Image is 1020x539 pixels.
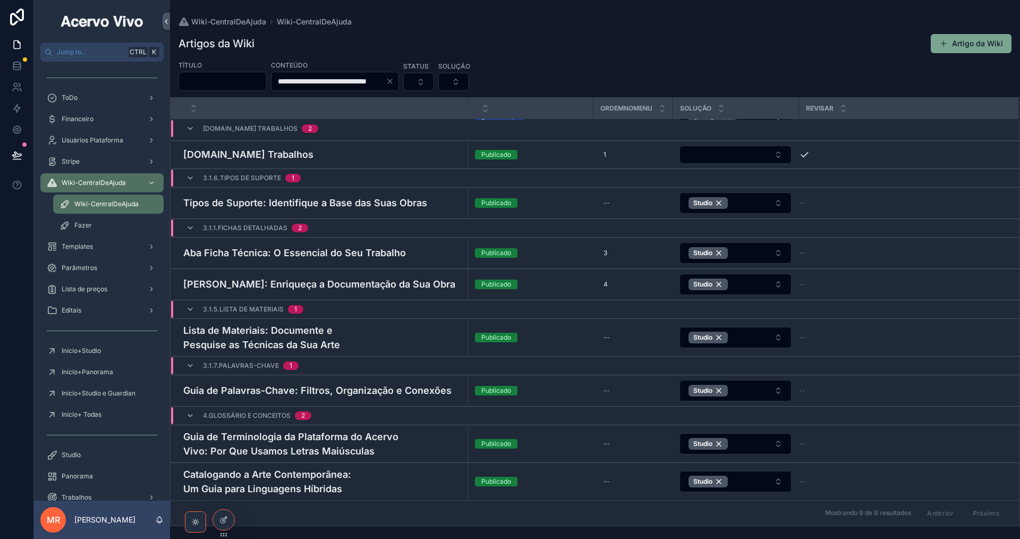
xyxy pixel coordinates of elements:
[183,383,462,398] h4: Guia de Palavras-Chave: Filtros, Organização e Conexões
[183,467,462,496] a: Catalogando a Arte Contemporânea: Um Guia para Linguagens Híbridas
[799,199,1006,207] a: --
[599,195,666,212] a: --
[40,467,164,486] a: Panorama
[62,410,101,419] span: Início+ Todas
[203,124,297,132] span: [DOMAIN_NAME] Trabalhos
[481,439,511,449] div: Publicado
[40,488,164,507] a: Trabalhos
[40,110,164,129] a: Financeiro
[438,61,470,71] label: Solução
[599,435,666,452] a: --
[183,246,462,260] a: Aba Ficha Técnica: O Essencial do Seu Trabalho
[178,16,266,27] a: Wiki-CentralDeAjuda
[40,131,164,150] a: Usuários Plataforma
[178,36,254,51] h1: Artigos da Wiki
[294,305,297,314] div: 1
[688,332,728,343] button: Unselect 1
[679,471,792,492] button: Select Button
[481,150,511,159] div: Publicado
[40,301,164,320] a: Editais
[688,438,728,450] button: Unselect 1
[301,411,305,420] div: 2
[62,115,93,123] span: Financeiro
[931,34,1011,53] button: Artigo da Wiki
[62,451,81,459] span: Studio
[62,285,107,293] span: Lista de preços
[403,73,434,91] button: Select Button
[475,248,587,258] a: Publicado
[799,249,1006,257] a: --
[62,157,80,166] span: Stripe
[603,199,610,207] div: --
[799,440,805,448] span: --
[679,274,792,295] button: Select Button
[481,333,511,342] div: Publicado
[481,248,511,258] div: Publicado
[40,258,164,277] a: Parâmetros
[203,411,291,420] span: 4.Glossário e Conceitos
[62,306,81,315] span: Editais
[290,361,292,370] div: 1
[183,147,462,162] a: [DOMAIN_NAME] Trabalhos
[806,104,834,113] span: Revisar
[183,277,462,291] h4: [PERSON_NAME]: Enriqueça a Documentação da Sua Obra
[603,249,607,257] span: 3
[438,73,469,91] button: Select Button
[203,305,284,314] span: 3.1.5.Lista de Materiais
[150,48,158,56] span: K
[799,386,1006,395] a: --
[679,192,792,214] button: Select Button
[680,104,711,113] span: Solução
[40,237,164,256] a: Templates
[679,326,792,349] a: Select Button
[693,280,712,289] span: Studio
[599,146,666,163] a: 1
[203,224,287,232] span: 3.1.1.Fichas detalhadas
[693,249,712,257] span: Studio
[799,249,805,257] span: --
[599,276,666,293] a: 4
[203,174,281,182] span: 3.1.6.Tipos de Suporte
[679,380,792,401] button: Select Button
[62,94,78,102] span: ToDo
[599,473,666,490] a: --
[799,333,1006,342] a: --
[74,221,92,230] span: Fazer
[481,386,511,395] div: Publicado
[191,16,266,27] span: Wiki-CentralDeAjuda
[693,199,712,207] span: Studio
[47,513,60,526] span: MR
[475,280,587,289] a: Publicado
[62,368,113,376] span: Início+Panorama
[688,279,728,290] button: Unselect 1
[53,195,164,214] a: Wiki-CentralDeAjuda
[679,146,792,164] button: Select Button
[799,386,805,395] span: --
[599,329,666,346] a: --
[277,16,352,27] a: Wiki-CentralDeAjuda
[403,61,429,71] label: Status
[603,386,610,395] div: --
[799,477,805,486] span: --
[62,493,91,502] span: Trabalhos
[679,145,792,164] a: Select Button
[62,472,93,481] span: Panorama
[603,150,606,159] span: 1
[679,242,792,264] a: Select Button
[203,361,279,370] span: 3.1.7.Palavras-chave
[481,280,511,289] div: Publicado
[799,280,805,289] span: --
[40,88,164,107] a: ToDo
[603,477,610,486] div: --
[603,440,610,448] div: --
[183,429,462,458] h4: Guia de Terminologia da Plataforma do Acervo Vivo: Por Que Usamos Letras Maiúsculas
[62,347,101,355] span: Início+Studio
[59,13,145,30] img: App logo
[825,509,911,517] span: Mostrando 9 de 9 resultados
[599,245,666,262] a: 3
[600,104,652,113] span: OrdemNoMenu
[74,515,135,525] p: [PERSON_NAME]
